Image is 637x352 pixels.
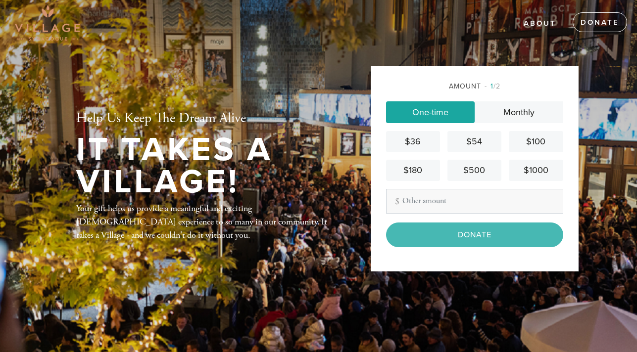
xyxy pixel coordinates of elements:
a: Monthly [475,101,563,123]
a: $1000 [509,160,563,181]
a: $54 [447,131,501,152]
a: $180 [386,160,440,181]
span: /2 [485,82,500,90]
a: $500 [447,160,501,181]
a: $36 [386,131,440,152]
div: $500 [451,164,497,177]
input: Other amount [386,189,563,214]
img: Village-sdquare-png-1_0.png [15,5,80,41]
div: $100 [513,135,559,148]
a: About [516,14,564,33]
h2: Help Us Keep The Dream Alive [76,110,339,127]
div: $1000 [513,164,559,177]
div: $36 [390,135,436,148]
h1: It Takes A Village! [76,134,339,198]
a: One-time [386,101,475,123]
div: $180 [390,164,436,177]
div: Amount [386,81,563,91]
span: 1 [490,82,493,90]
div: $54 [451,135,497,148]
a: Donate [573,12,627,32]
a: $100 [509,131,563,152]
div: Your gift helps us provide a meaningful and exciting [DEMOGRAPHIC_DATA] experience to so many in ... [76,202,339,242]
